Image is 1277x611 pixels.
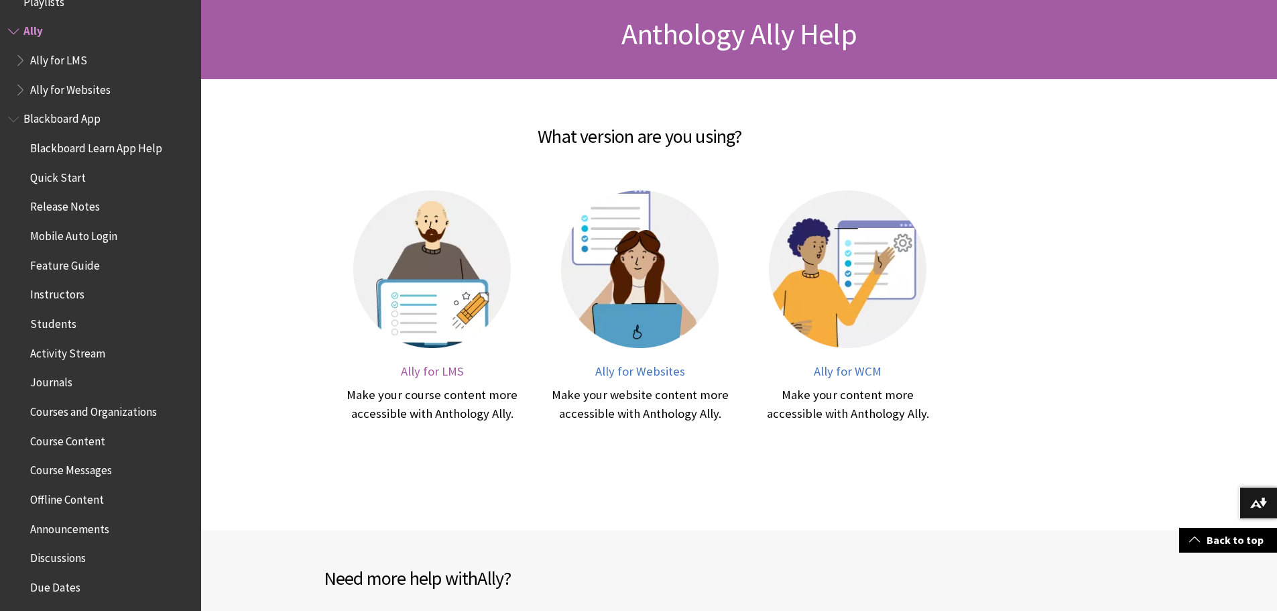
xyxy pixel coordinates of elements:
[401,364,464,379] span: Ally for LMS
[225,106,1056,150] h2: What version are you using?
[769,190,926,348] img: Ally for WCM
[1179,528,1277,553] a: Back to top
[30,488,104,506] span: Offline Content
[30,284,84,302] span: Instructors
[757,190,938,423] a: Ally for WCM Ally for WCM Make your content more accessible with Anthology Ally.
[30,196,100,214] span: Release Notes
[595,364,685,379] span: Ally for Websites
[23,20,43,38] span: Ally
[23,108,101,126] span: Blackboard App
[342,190,523,423] a: Ally for LMS Make your course content more accessible with Anthology Ally.
[30,342,105,360] span: Activity Stream
[30,372,72,390] span: Journals
[30,78,111,97] span: Ally for Websites
[30,166,86,184] span: Quick Start
[30,430,105,448] span: Course Content
[814,364,881,379] span: Ally for WCM
[30,547,86,565] span: Discussions
[30,576,80,594] span: Due Dates
[30,459,112,478] span: Course Messages
[757,386,938,423] div: Make your content more accessible with Anthology Ally.
[561,190,719,348] img: Ally for Websites
[30,225,117,243] span: Mobile Auto Login
[550,386,731,423] div: Make your website content more accessible with Anthology Ally.
[342,386,523,423] div: Make your course content more accessible with Anthology Ally.
[8,20,193,101] nav: Book outline for Anthology Ally Help
[550,190,731,423] a: Ally for Websites Ally for Websites Make your website content more accessible with Anthology Ally.
[30,518,109,536] span: Announcements
[30,400,157,419] span: Courses and Organizations
[621,15,857,52] span: Anthology Ally Help
[30,313,76,331] span: Students
[30,137,162,155] span: Blackboard Learn App Help
[477,566,503,590] span: Ally
[30,254,100,272] span: Feature Guide
[324,564,739,592] h2: Need more help with ?
[30,49,87,67] span: Ally for LMS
